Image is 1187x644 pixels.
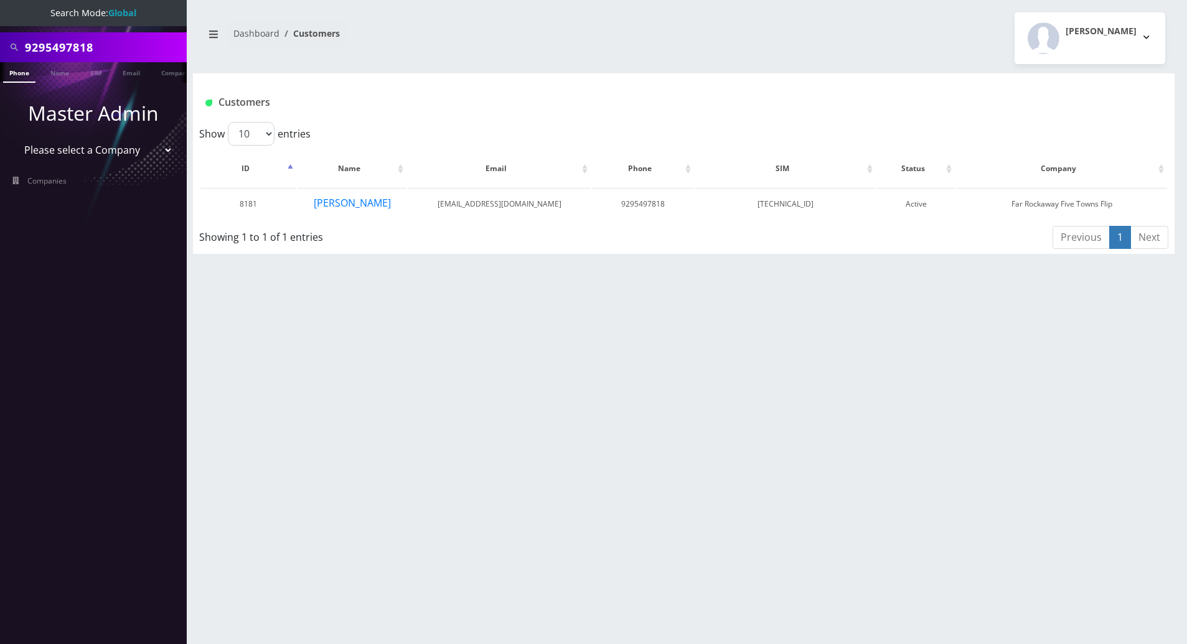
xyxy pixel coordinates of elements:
h1: Customers [205,96,1000,108]
nav: breadcrumb [202,21,675,56]
li: Customers [279,27,340,40]
td: Far Rockaway Five Towns Flip [956,188,1167,220]
a: Phone [3,62,35,83]
select: Showentries [228,122,274,146]
td: 9295497818 [592,188,694,220]
strong: Global [108,7,136,19]
th: Phone: activate to sort column ascending [592,151,694,187]
td: 8181 [200,188,296,220]
th: Email: activate to sort column ascending [408,151,590,187]
td: [TECHNICAL_ID] [695,188,876,220]
button: [PERSON_NAME] [313,195,392,211]
a: Dashboard [233,27,279,39]
th: Company: activate to sort column ascending [956,151,1167,187]
a: SIM [84,62,108,82]
a: Next [1130,226,1168,249]
button: [PERSON_NAME] [1015,12,1165,64]
th: SIM: activate to sort column ascending [695,151,876,187]
a: 1 [1109,226,1131,249]
a: Email [116,62,146,82]
th: Status: activate to sort column ascending [877,151,955,187]
input: Search All Companies [25,35,184,59]
td: [EMAIL_ADDRESS][DOMAIN_NAME] [408,188,590,220]
div: Showing 1 to 1 of 1 entries [199,225,594,245]
th: ID: activate to sort column descending [200,151,296,187]
a: Name [44,62,75,82]
a: Previous [1053,226,1110,249]
label: Show entries [199,122,311,146]
th: Name: activate to sort column ascending [298,151,406,187]
h2: [PERSON_NAME] [1066,26,1137,37]
a: Company [155,62,197,82]
td: Active [877,188,955,220]
span: Companies [27,175,67,186]
span: Search Mode: [50,7,136,19]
